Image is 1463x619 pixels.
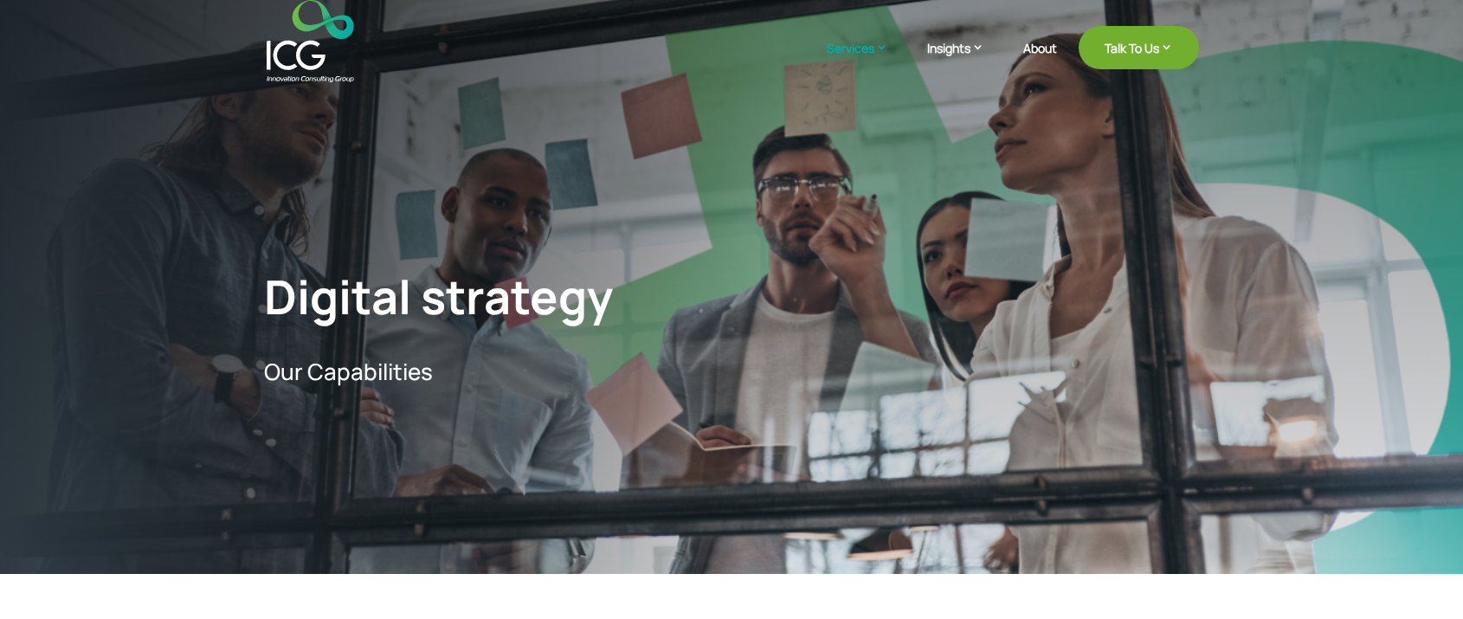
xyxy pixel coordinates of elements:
a: Services [827,39,906,82]
a: Insights [927,39,1002,82]
p: Our Capabilities [264,358,804,385]
iframe: Chat Widget [1175,432,1463,619]
a: About [1023,42,1057,82]
a: Talk To Us [1079,26,1199,69]
h1: Digital strategy [264,268,804,333]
